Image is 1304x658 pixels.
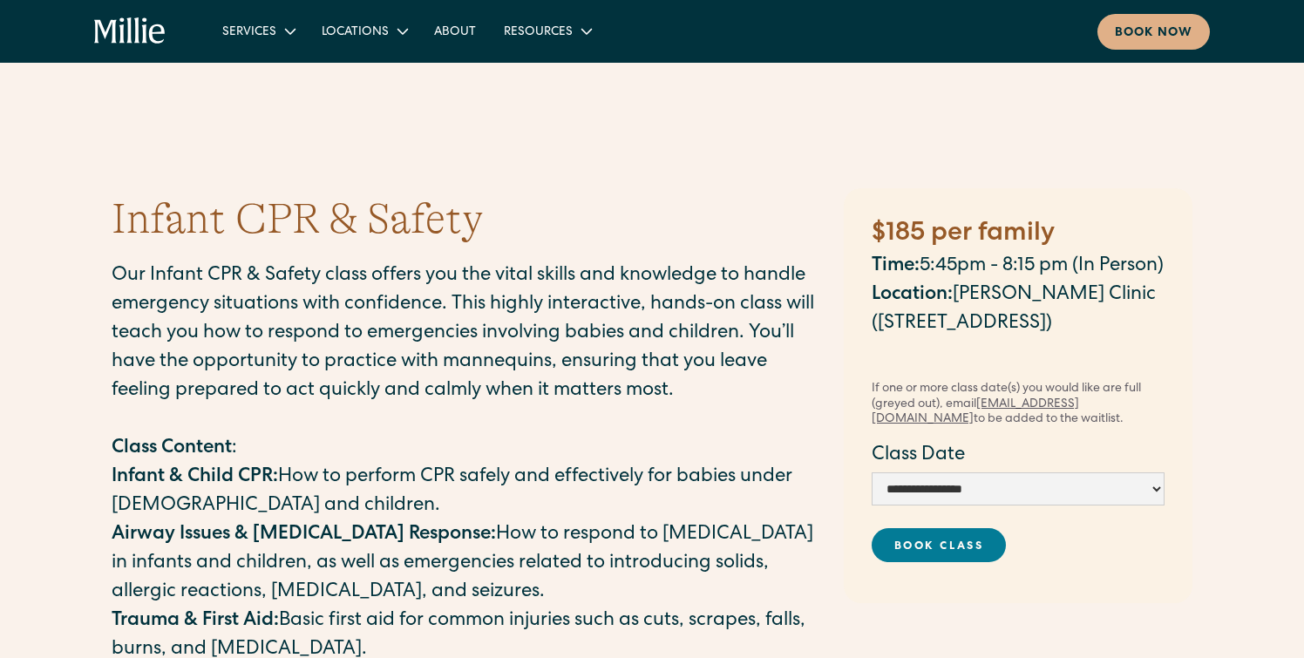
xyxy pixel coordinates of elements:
[420,17,490,45] a: About
[222,24,276,42] div: Services
[112,439,232,458] strong: Class Content
[504,24,573,42] div: Resources
[322,24,389,42] div: Locations
[112,468,278,487] strong: Infant & Child CPR:
[112,464,826,521] p: How to perform CPR safely and effectively for babies under [DEMOGRAPHIC_DATA] and children.
[112,262,826,406] p: Our Infant CPR & Safety class offers you the vital skills and knowledge to handle emergency situa...
[872,221,1055,248] strong: $185 per family
[112,406,826,435] p: ‍
[490,17,604,45] div: Resources
[872,253,1165,339] p: 5:45pm - 8:15 pm (In Person) [PERSON_NAME] Clinic ([STREET_ADDRESS])
[308,17,420,45] div: Locations
[112,521,826,607] p: How to respond to [MEDICAL_DATA] in infants and children, as well as emergencies related to intro...
[872,286,953,305] strong: Location:
[872,442,1165,471] label: Class Date
[112,612,279,631] strong: Trauma & First Aid:
[872,382,1165,428] div: If one or more class date(s) you would like are full (greyed out), email to be added to the waitl...
[1097,14,1210,50] a: Book now
[872,528,1006,562] a: Book Class
[1115,24,1192,43] div: Book now
[872,339,1165,368] p: ‍
[112,192,483,248] h1: Infant CPR & Safety
[112,435,826,464] p: :
[208,17,308,45] div: Services
[872,257,920,276] strong: Time:
[94,17,166,45] a: home
[112,526,496,545] strong: Airway Issues & [MEDICAL_DATA] Response:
